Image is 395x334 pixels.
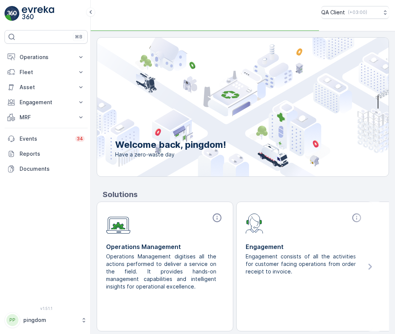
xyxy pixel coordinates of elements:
img: logo [5,6,20,21]
p: Engagement [20,99,73,106]
a: Reports [5,146,88,161]
p: ⌘B [75,34,82,40]
p: Welcome back, pingdom! [115,139,226,151]
button: Fleet [5,65,88,80]
img: logo_light-DOdMpM7g.png [22,6,54,21]
p: Engagement consists of all the activities for customer facing operations from order receipt to in... [246,253,357,275]
button: PPpingdom [5,312,88,328]
button: Engagement [5,95,88,110]
button: Asset [5,80,88,95]
p: Documents [20,165,85,173]
p: ( +03:00 ) [348,9,367,15]
span: v 1.51.1 [5,306,88,311]
a: Events34 [5,131,88,146]
button: QA Client(+03:00) [321,6,389,19]
a: Documents [5,161,88,176]
button: MRF [5,110,88,125]
p: Operations Management [106,242,224,251]
p: Operations [20,53,73,61]
div: PP [6,314,18,326]
p: Asset [20,83,73,91]
p: Events [20,135,71,143]
button: Operations [5,50,88,65]
img: module-icon [106,213,131,234]
p: Engagement [246,242,363,251]
p: MRF [20,114,73,121]
p: 34 [77,136,83,142]
p: Fleet [20,68,73,76]
img: module-icon [246,213,263,234]
p: pingdom [23,316,77,324]
span: Have a zero-waste day [115,151,226,158]
img: city illustration [63,38,389,176]
p: Operations Management digitises all the actions performed to deliver a service on the field. It p... [106,253,218,290]
p: Reports [20,150,85,158]
p: Solutions [103,189,389,200]
p: QA Client [321,9,345,16]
